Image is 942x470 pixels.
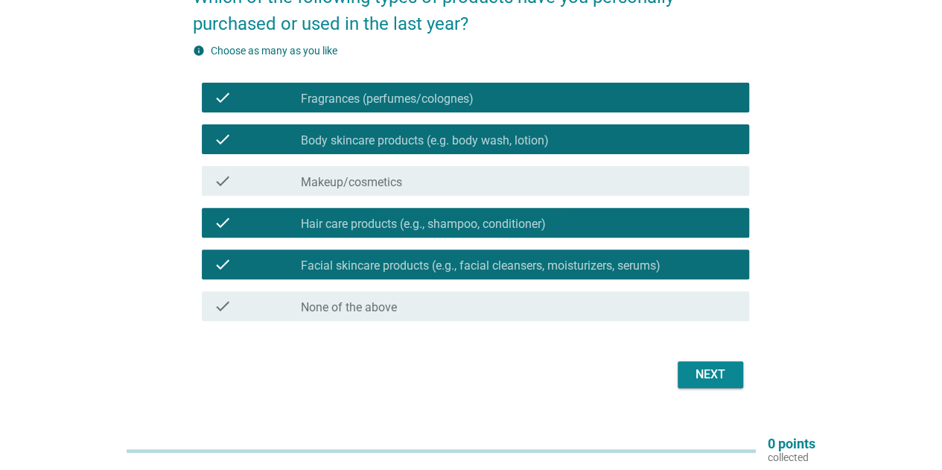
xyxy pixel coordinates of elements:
[214,89,232,107] i: check
[301,175,402,190] label: Makeup/cosmetics
[768,437,815,451] p: 0 points
[193,45,205,57] i: info
[214,130,232,148] i: check
[301,133,549,148] label: Body skincare products (e.g. body wash, lotion)
[301,300,397,315] label: None of the above
[301,92,474,107] label: Fragrances (perfumes/colognes)
[211,45,337,57] label: Choose as many as you like
[301,258,661,273] label: Facial skincare products (e.g., facial cleansers, moisturizers, serums)
[214,214,232,232] i: check
[690,366,731,384] div: Next
[768,451,815,464] p: collected
[678,361,743,388] button: Next
[301,217,546,232] label: Hair care products (e.g., shampoo, conditioner)
[214,255,232,273] i: check
[214,297,232,315] i: check
[214,172,232,190] i: check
